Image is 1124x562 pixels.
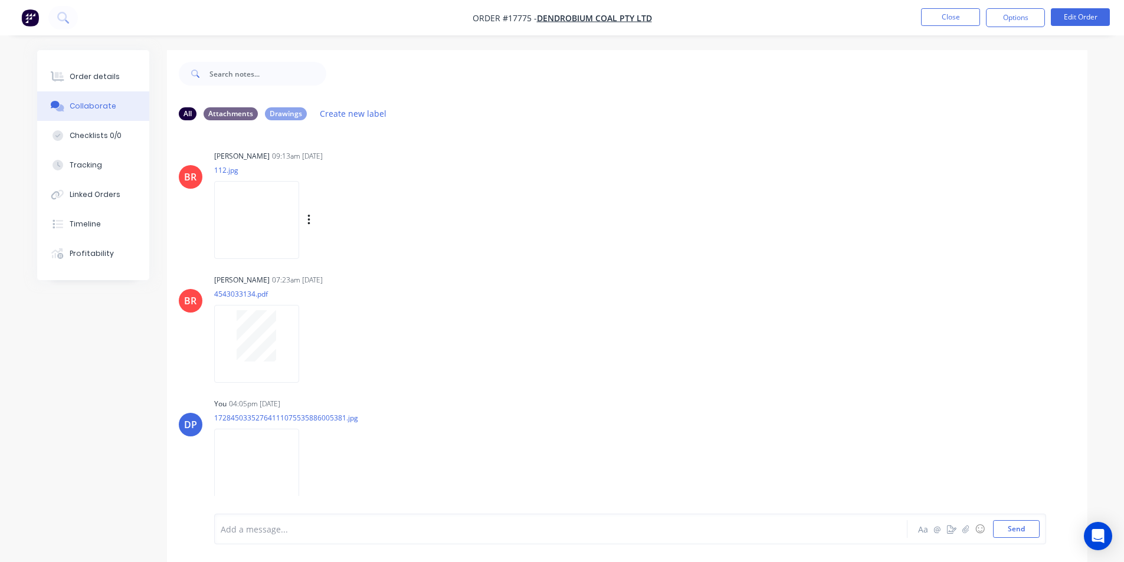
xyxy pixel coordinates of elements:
[184,418,197,432] div: DP
[70,160,102,170] div: Tracking
[993,520,1040,538] button: Send
[70,71,120,82] div: Order details
[37,91,149,121] button: Collaborate
[1051,8,1110,26] button: Edit Order
[37,180,149,209] button: Linked Orders
[921,8,980,26] button: Close
[265,107,307,120] div: Drawings
[214,275,270,285] div: [PERSON_NAME]
[214,399,227,409] div: You
[204,107,258,120] div: Attachments
[37,209,149,239] button: Timeline
[229,399,280,409] div: 04:05pm [DATE]
[70,189,120,200] div: Linked Orders
[70,219,101,229] div: Timeline
[70,101,116,111] div: Collaborate
[37,150,149,180] button: Tracking
[184,294,196,308] div: BR
[314,106,393,121] button: Create new label
[37,239,149,268] button: Profitability
[272,151,323,162] div: 09:13am [DATE]
[21,9,39,27] img: Factory
[473,12,537,24] span: Order #17775 -
[37,121,149,150] button: Checklists 0/0
[272,275,323,285] div: 07:23am [DATE]
[930,522,945,536] button: @
[916,522,930,536] button: Aa
[37,62,149,91] button: Order details
[209,62,326,86] input: Search notes...
[184,170,196,184] div: BR
[214,151,270,162] div: [PERSON_NAME]
[1084,522,1112,550] div: Open Intercom Messenger
[214,289,311,299] p: 4543033134.pdf
[179,107,196,120] div: All
[214,413,358,423] p: 17284503352764111075535886005381.jpg
[70,130,122,141] div: Checklists 0/0
[70,248,114,259] div: Profitability
[973,522,987,536] button: ☺
[537,12,652,24] a: Dendrobium Coal Pty Ltd
[986,8,1045,27] button: Options
[214,165,431,175] p: 112.jpg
